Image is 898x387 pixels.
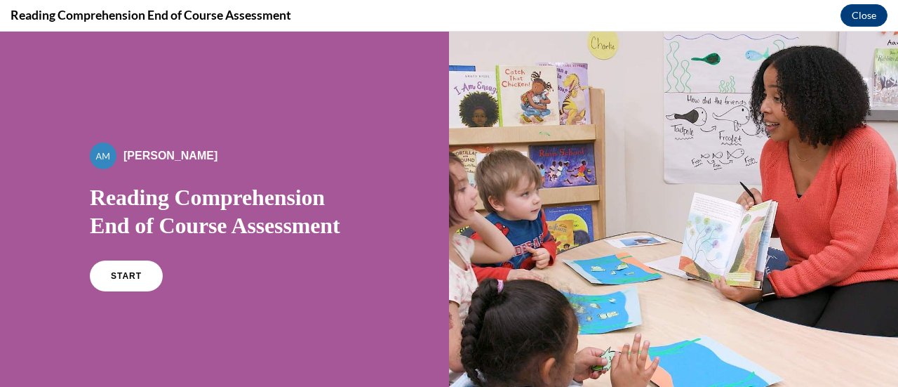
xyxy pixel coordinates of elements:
[11,6,291,24] h4: Reading Comprehension End of Course Assessment
[90,229,163,260] a: START
[840,4,887,27] button: Close
[111,240,142,249] span: START
[123,118,217,130] span: [PERSON_NAME]
[90,152,359,208] h1: Reading Comprehension End of Course Assessment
